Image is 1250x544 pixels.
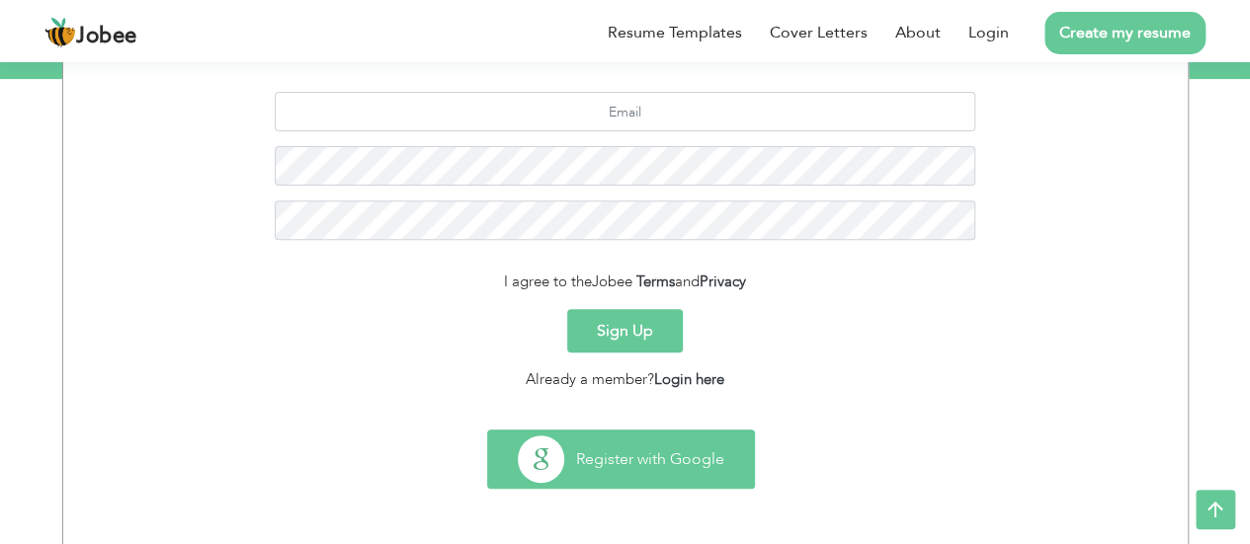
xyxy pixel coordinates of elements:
button: Register with Google [488,430,754,488]
span: Jobee [76,26,137,47]
div: Already a member? [78,368,1173,391]
div: I agree to the and [78,271,1173,293]
span: Jobee [592,272,632,291]
a: Cover Letters [770,21,868,44]
a: Login here [654,369,724,389]
a: Create my resume [1044,12,1206,54]
a: About [895,21,941,44]
button: Sign Up [567,309,683,352]
input: Email [275,92,975,131]
img: jobee.io [44,17,76,48]
a: Privacy [700,272,746,291]
a: Jobee [44,17,137,48]
a: Resume Templates [608,21,742,44]
a: Login [968,21,1009,44]
a: Terms [636,272,675,291]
